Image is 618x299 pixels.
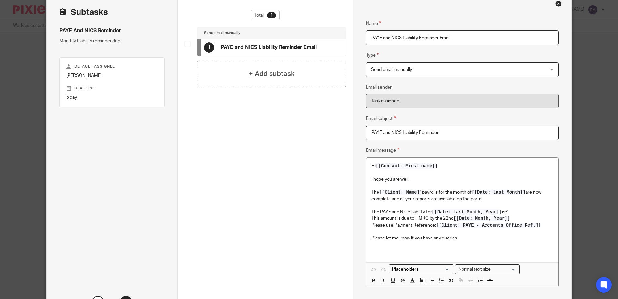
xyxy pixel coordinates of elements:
strong: £ [505,210,508,214]
h4: Send email manually [204,30,240,36]
p: This amount is due to HMRC by the 22nd [371,215,553,222]
h4: PAYE And NICS Reminder [59,28,165,34]
span: [[Client: PAYE - Accounts Office Ref.]] [436,223,541,228]
div: Placeholders [389,264,453,274]
input: Search for option [390,266,450,273]
div: Text styles [455,264,520,274]
h2: Subtasks [59,7,108,18]
p: [PERSON_NAME] [66,72,158,79]
h4: + Add subtask [249,69,295,79]
span: [[Client: Name]] [379,190,422,195]
div: Search for option [389,264,453,274]
p: Default assignee [66,64,158,69]
label: Email sender [366,84,392,91]
h4: PAYE and NICS Liability Reminder Email [221,44,317,51]
label: Email message [366,147,399,154]
p: Please let me know if you have any queries. [371,235,553,241]
div: 1 [204,42,214,53]
label: Name [366,20,381,27]
span: Send email manually [371,67,412,72]
p: Please use Payment Reference: [371,222,553,228]
span: [[Date: Last Month]] [472,190,525,195]
span: Normal text size [457,266,492,273]
div: Search for option [455,264,520,274]
p: 5 day [66,94,158,101]
input: Search for option [493,266,516,273]
p: The PAYE and NICS liability for is [371,209,553,215]
p: Hi [371,163,553,169]
p: Deadline [66,86,158,91]
span: [[Date: Last Month, Year]] [432,209,502,215]
span: [[Date: Month, Year]] [453,216,510,221]
input: Subject [366,126,558,140]
label: Email subject [366,115,396,122]
div: Total [251,10,280,20]
span: [[Contact: First name]] [376,163,437,169]
p: I hope you are well. [371,176,553,183]
p: The payrolls for the month of are now complete and all your reports are available on the portal. [371,189,553,202]
label: Type [366,51,379,59]
p: Monthly Liability reminder due [59,38,165,44]
div: 1 [267,12,276,18]
div: Close this dialog window [555,0,562,7]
